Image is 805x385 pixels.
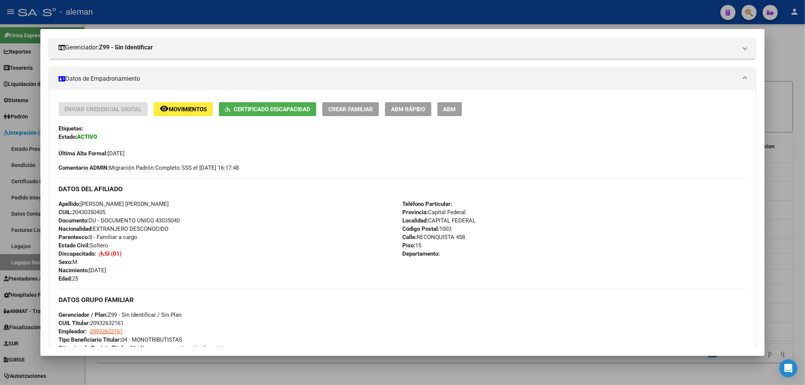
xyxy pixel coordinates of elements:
span: Crear Familiar [328,106,373,113]
strong: CUIL: [58,209,72,216]
strong: Calle: [403,234,417,241]
mat-icon: remove_red_eye [160,104,169,113]
strong: SI (01) [105,250,122,257]
strong: Comentario ADMIN: [58,164,109,171]
strong: Estado: [58,133,77,140]
strong: Provincia: [403,209,428,216]
span: RECONQUISTA 458 [403,234,465,241]
span: 8 - Familiar a cargo [58,234,137,241]
button: Enviar Credencial Digital [58,102,148,116]
span: 1003 [403,225,452,232]
div: Open Intercom Messenger [779,359,797,377]
span: ABM [443,106,456,113]
button: ABM Rápido [385,102,431,116]
strong: Etiquetas: [58,125,83,132]
span: 20932632161 [58,320,123,327]
span: Certificado Discapacidad [234,106,310,113]
button: Movimientos [154,102,213,116]
strong: Edad: [58,275,72,282]
span: Capital Federal [403,209,466,216]
span: ABM Rápido [391,106,425,113]
h3: DATOS GRUPO FAMILIAR [58,296,747,304]
span: Movimientos [169,106,207,113]
strong: Piso: [403,242,416,249]
span: [DATE] [58,150,125,157]
strong: Situacion de Revista Titular: [58,345,130,351]
span: EXTRANJERO DESCONOCIDO [58,225,168,232]
strong: Código Postal: [403,225,440,232]
strong: Sexo: [58,259,72,265]
mat-panel-title: Gerenciador: [58,43,738,52]
span: 25 [58,275,78,282]
strong: Empleador: [58,328,87,335]
span: DU - DOCUMENTO UNICO 43035040 [58,217,180,224]
mat-panel-title: Datos de Empadronamiento [58,74,738,83]
span: M [58,259,77,265]
span: 20932632161 [90,328,123,335]
strong: Parentesco: [58,234,89,241]
strong: Discapacitado: [58,250,96,257]
strong: Estado Civil: [58,242,90,249]
span: 99 - No se conoce situación de revista [58,345,227,351]
span: 04 - MONOTRIBUTISTAS [58,336,182,343]
strong: Nacimiento: [58,267,89,274]
span: Z99 - Sin Identificar / Sin Plan [58,311,182,318]
strong: Gerenciador / Plan: [58,311,108,318]
span: Enviar Credencial Digital [65,106,142,113]
mat-expansion-panel-header: Gerenciador:Z99 - Sin Identificar [49,36,756,59]
strong: Última Alta Formal: [58,150,108,157]
button: ABM [437,102,462,116]
mat-expansion-panel-header: Datos de Empadronamiento [49,67,756,90]
strong: Tipo Beneficiario Titular: [58,336,121,343]
span: Soltero [58,242,108,249]
strong: Documento: [58,217,89,224]
span: [PERSON_NAME] [PERSON_NAME] [58,201,169,207]
strong: CUIL Titular: [58,320,90,327]
span: 20430350405 [58,209,105,216]
strong: Teléfono Particular: [403,201,453,207]
strong: ACTIVO [77,133,97,140]
span: [DATE] [58,267,106,274]
button: Certificado Discapacidad [219,102,316,116]
span: Migración Padrón Completo SSS el [DATE] 16:17:48 [58,164,239,172]
button: Crear Familiar [322,102,379,116]
strong: Apellido: [58,201,80,207]
strong: Localidad: [403,217,428,224]
h3: DATOS DEL AFILIADO [58,185,747,193]
strong: Departamento: [403,250,440,257]
span: CAPITAL FEDERAL [403,217,476,224]
strong: Nacionalidad: [58,225,93,232]
strong: Z99 - Sin Identificar [99,43,153,52]
span: 15 [403,242,422,249]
